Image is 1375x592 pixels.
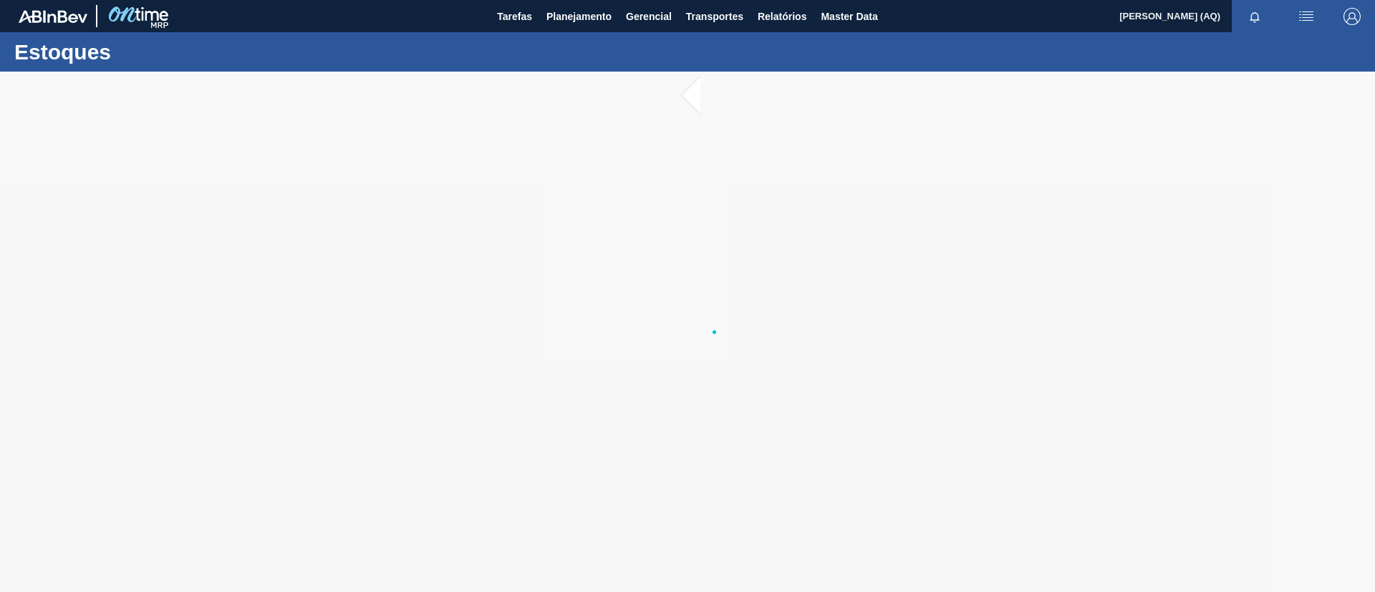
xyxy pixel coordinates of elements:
[821,8,877,25] span: Master Data
[1343,8,1361,25] img: Logout
[626,8,672,25] span: Gerencial
[546,8,612,25] span: Planejamento
[497,8,532,25] span: Tarefas
[686,8,743,25] span: Transportes
[758,8,806,25] span: Relatórios
[1232,6,1278,26] button: Notificações
[19,10,87,23] img: TNhmsLtSVTkK8tSr43FrP2fwEKptu5GPRR3wAAAABJRU5ErkJggg==
[14,44,269,60] h1: Estoques
[1298,8,1315,25] img: userActions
